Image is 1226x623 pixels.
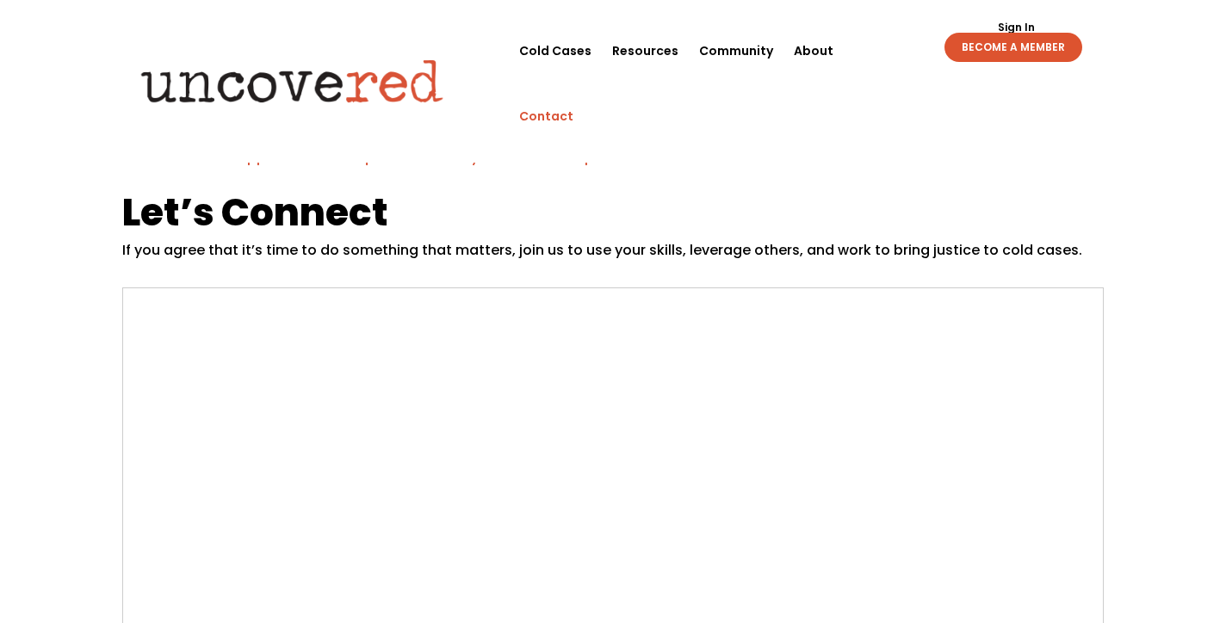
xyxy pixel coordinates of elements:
[612,18,678,83] a: Resources
[127,47,458,114] img: Uncovered logo
[122,193,1103,240] h1: Let’s Connect
[944,33,1082,62] a: BECOME A MEMBER
[794,18,833,83] a: About
[699,18,773,83] a: Community
[122,240,1103,261] p: If you agree that it’s time to do something that matters, join us to use your skills, leverage ot...
[519,83,573,149] a: Contact
[519,18,591,83] a: Cold Cases
[988,22,1044,33] a: Sign In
